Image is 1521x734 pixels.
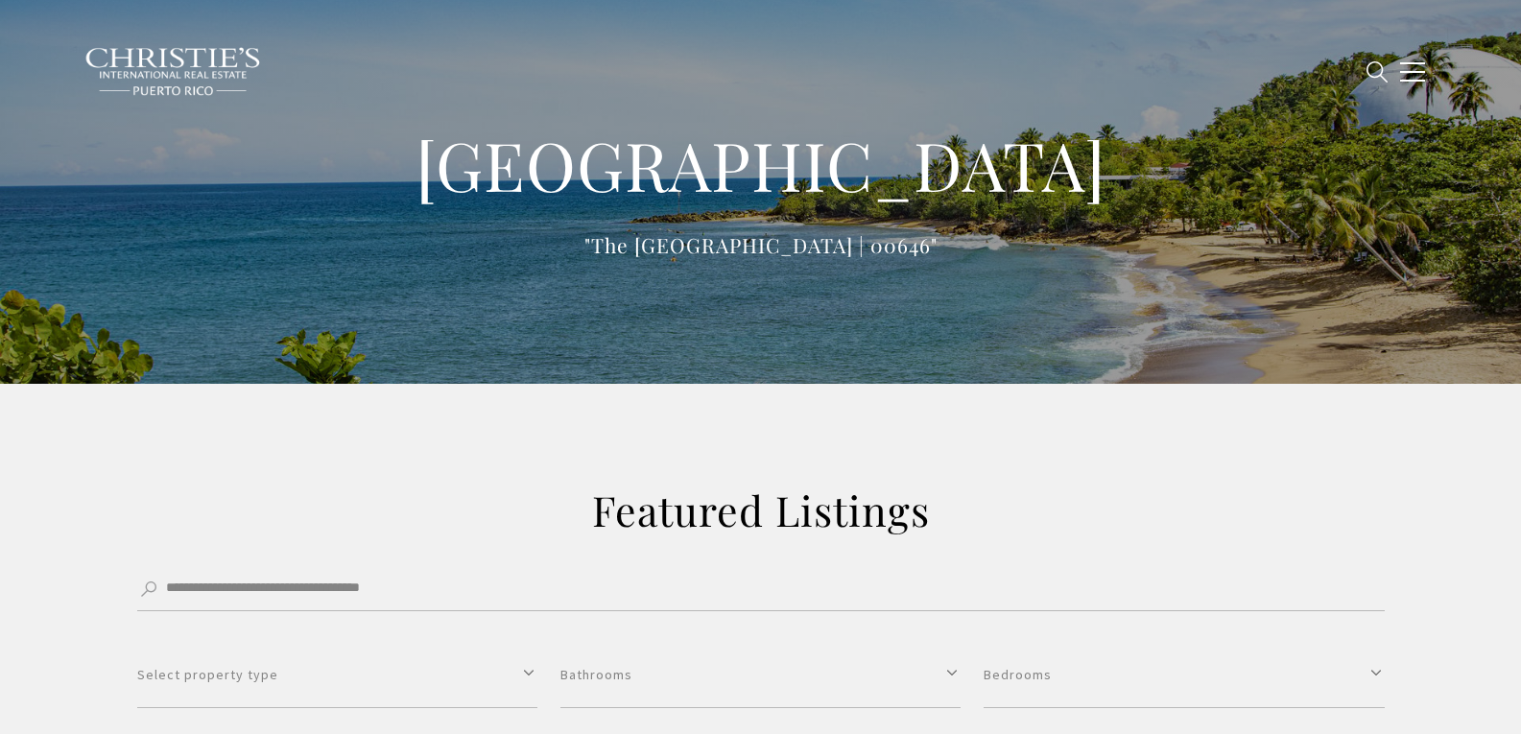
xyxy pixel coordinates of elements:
[377,229,1145,261] p: "The [GEOGRAPHIC_DATA] | 00646"
[348,484,1174,537] h2: Featured Listings
[84,47,263,97] img: Christie's International Real Estate black text logo
[984,642,1384,708] button: Bedrooms
[137,642,537,708] button: Select property type
[377,123,1145,207] h1: [GEOGRAPHIC_DATA]
[560,642,961,708] button: Bathrooms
